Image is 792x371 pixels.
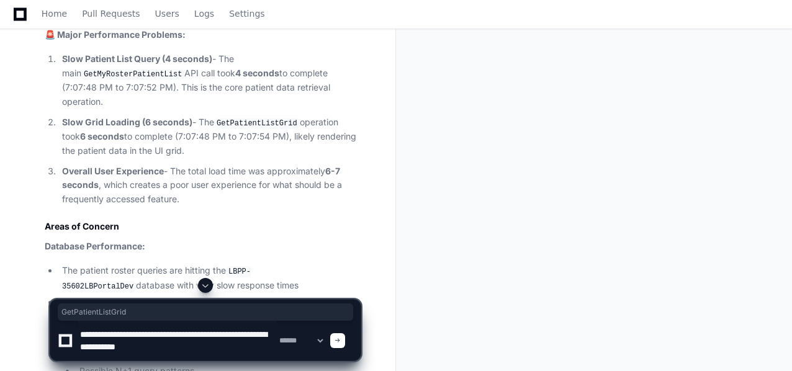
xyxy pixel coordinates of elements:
[45,220,361,233] h2: Areas of Concern
[45,241,145,251] strong: Database Performance:
[42,10,67,17] span: Home
[82,10,140,17] span: Pull Requests
[81,69,184,80] code: GetMyRosterPatientList
[62,166,164,176] strong: Overall User Experience
[194,10,214,17] span: Logs
[58,264,361,293] li: The patient roster queries are hitting the database with very slow response times
[62,53,212,64] strong: Slow Patient List Query (4 seconds)
[62,115,361,158] p: - The operation took to complete (7:07:48 PM to 7:07:54 PM), likely rendering the patient data in...
[62,164,361,207] p: - The total load time was approximately , which creates a poor user experience for what should be...
[80,131,124,141] strong: 6 seconds
[45,29,186,40] strong: 🚨 Major Performance Problems:
[62,117,192,127] strong: Slow Grid Loading (6 seconds)
[62,52,361,109] p: - The main API call took to complete (7:07:48 PM to 7:07:52 PM). This is the core patient data re...
[155,10,179,17] span: Users
[61,307,349,317] span: GetPatientListGrid
[214,118,300,129] code: GetPatientListGrid
[229,10,264,17] span: Settings
[235,68,279,78] strong: 4 seconds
